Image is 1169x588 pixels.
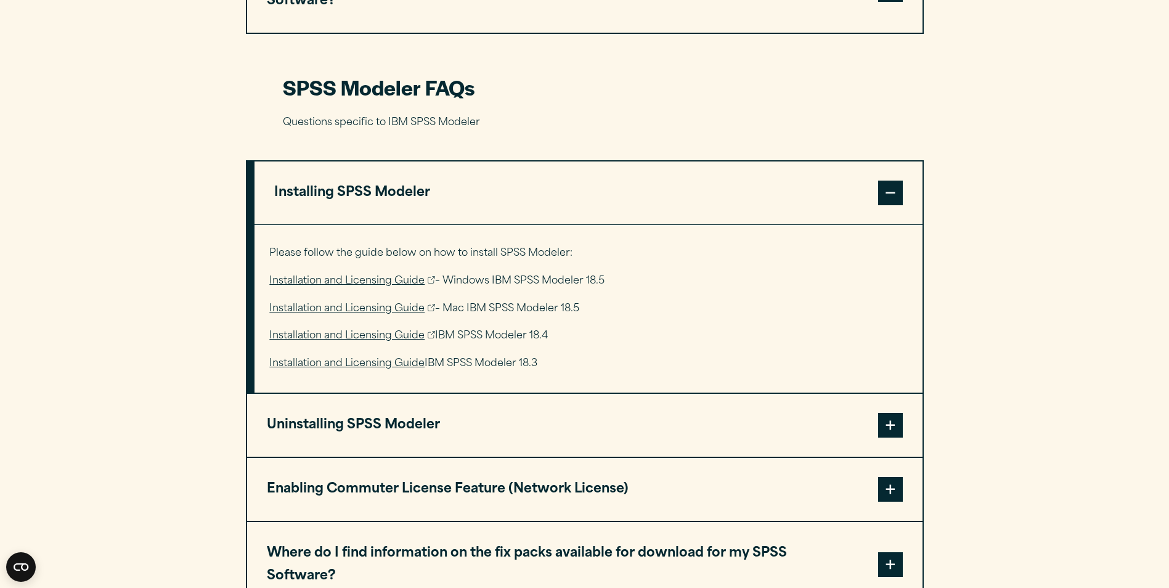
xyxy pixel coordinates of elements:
p: IBM SPSS Modeler 18.3 [269,355,906,373]
p: Please follow the guide below on how to install SPSS Modeler: [269,245,906,263]
a: Installation and Licensing Guide [269,327,435,345]
a: Installation and Licensing Guide [269,272,435,290]
h2: SPSS Modeler FAQs [283,73,887,101]
button: Uninstalling SPSS Modeler [247,394,923,457]
a: Installation and Licensing Guide [269,300,435,318]
p: – Windows IBM SPSS Modeler 18.5 [269,272,906,290]
a: Installation and Licensing Guide [269,359,425,369]
p: Questions specific to IBM SPSS Modeler [283,114,887,132]
button: Enabling Commuter License Feature (Network License) [247,458,923,521]
p: IBM SPSS Modeler 18.4 [269,327,906,345]
p: – Mac IBM SPSS Modeler 18.5 [269,300,906,318]
button: Open CMP widget [6,552,36,582]
button: Installing SPSS Modeler [255,161,923,224]
div: Installing SPSS Modeler [255,224,923,393]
